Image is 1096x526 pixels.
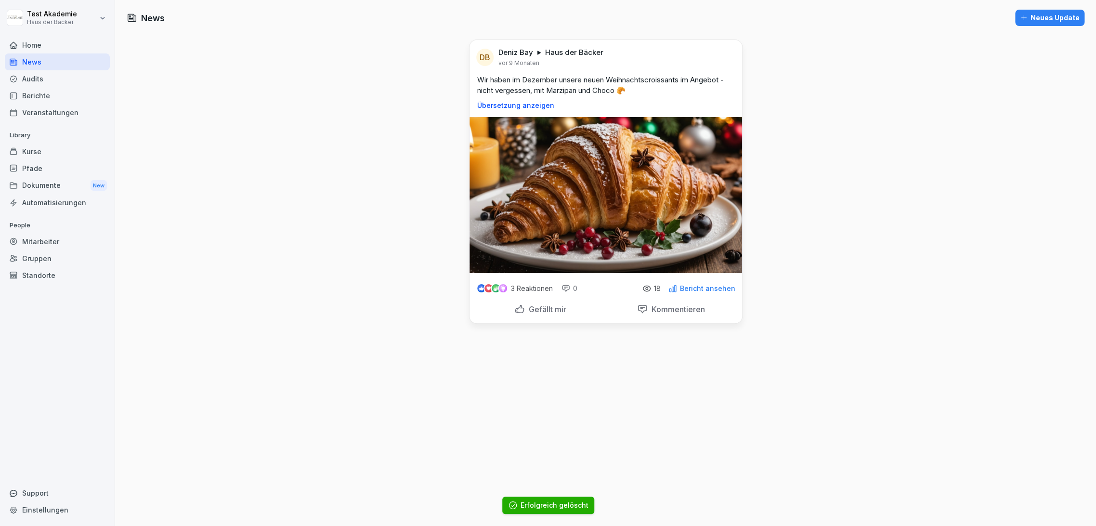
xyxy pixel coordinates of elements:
div: Support [5,485,110,501]
img: inspiring [499,284,507,293]
p: Haus der Bäcker [545,48,603,57]
p: Bericht ansehen [680,285,735,292]
a: Audits [5,70,110,87]
a: Gruppen [5,250,110,267]
p: Library [5,128,110,143]
a: Berichte [5,87,110,104]
div: Dokumente [5,177,110,195]
img: love [485,285,492,292]
div: Neues Update [1020,13,1080,23]
p: Haus der Bäcker [27,19,77,26]
a: Kurse [5,143,110,160]
img: like [477,285,485,292]
a: Standorte [5,267,110,284]
p: vor 9 Monaten [498,59,539,67]
p: Übersetzung anzeigen [477,102,734,109]
p: 3 Reaktionen [511,285,553,292]
a: Pfade [5,160,110,177]
a: Automatisierungen [5,194,110,211]
a: Home [5,37,110,53]
a: News [5,53,110,70]
p: Kommentieren [648,304,705,314]
a: Einstellungen [5,501,110,518]
h1: News [141,12,165,25]
div: DB [476,49,494,66]
div: New [91,180,107,191]
div: Erfolgreich gelöscht [521,500,588,510]
p: Gefällt mir [525,304,566,314]
div: 0 [561,284,577,293]
p: People [5,218,110,233]
p: Test Akademie [27,10,77,18]
p: Wir haben im Dezember unsere neuen Weihnachtscroissants im Angebot - nicht vergessen, mit Marzipa... [477,75,734,96]
p: 18 [654,285,661,292]
a: DokumenteNew [5,177,110,195]
img: ni1rvvuf56x4wkdn9ptxl7k1.png [470,117,742,273]
p: Deniz Bay [498,48,533,57]
a: Mitarbeiter [5,233,110,250]
img: celebrate [492,284,500,292]
a: Veranstaltungen [5,104,110,121]
button: Neues Update [1015,10,1084,26]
